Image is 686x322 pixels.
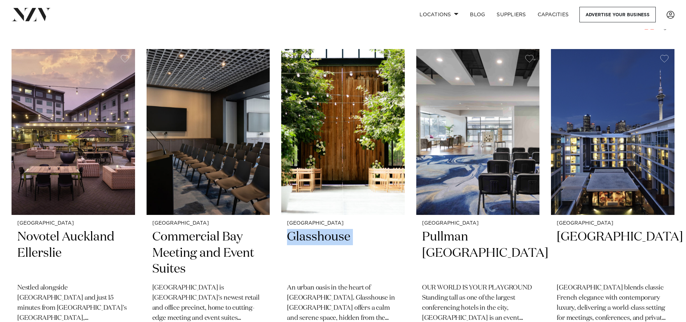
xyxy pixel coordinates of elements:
img: Sofitel Auckland Viaduct Harbour hotel venue [551,49,674,215]
h2: [GEOGRAPHIC_DATA] [557,229,669,278]
a: Capacities [532,7,575,22]
h2: Glasshouse [287,229,399,278]
h2: Pullman [GEOGRAPHIC_DATA] [422,229,534,278]
img: nzv-logo.png [12,8,51,21]
small: [GEOGRAPHIC_DATA] [422,221,534,226]
a: BLOG [464,7,491,22]
small: [GEOGRAPHIC_DATA] [17,221,129,226]
small: [GEOGRAPHIC_DATA] [557,221,669,226]
a: SUPPLIERS [491,7,532,22]
a: Locations [414,7,464,22]
a: Advertise your business [579,7,656,22]
h2: Novotel Auckland Ellerslie [17,229,129,278]
h2: Commercial Bay Meeting and Event Suites [152,229,264,278]
small: [GEOGRAPHIC_DATA] [287,221,399,226]
small: [GEOGRAPHIC_DATA] [152,221,264,226]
